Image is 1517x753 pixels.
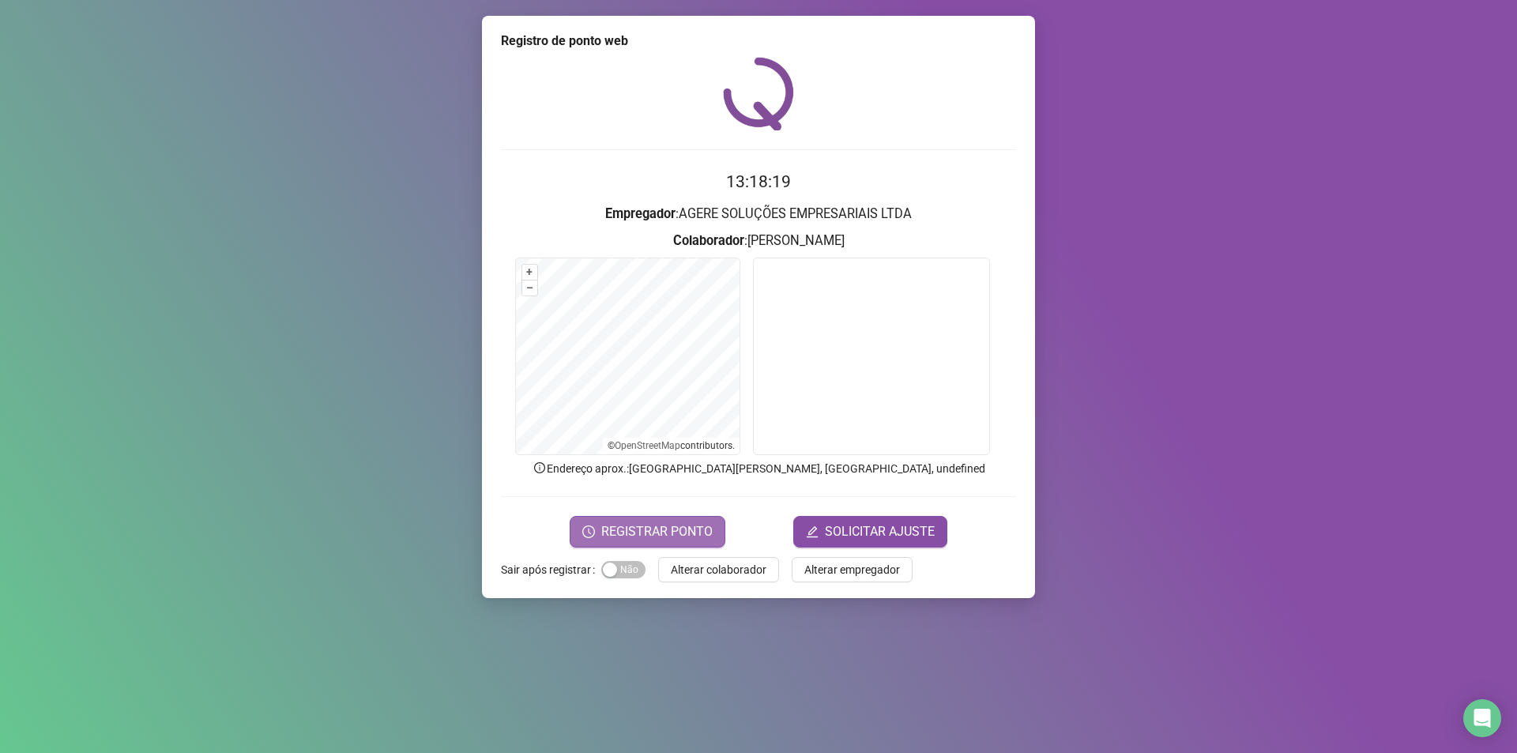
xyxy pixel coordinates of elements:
[522,280,537,296] button: –
[793,516,947,548] button: editSOLICITAR AJUSTE
[1463,699,1501,737] div: Open Intercom Messenger
[804,561,900,578] span: Alterar empregador
[806,525,819,538] span: edit
[671,561,766,578] span: Alterar colaborador
[723,57,794,130] img: QRPoint
[673,233,744,248] strong: Colaborador
[608,440,735,451] li: © contributors.
[501,32,1016,51] div: Registro de ponto web
[501,204,1016,224] h3: : AGERE SOLUÇÕES EMPRESARIAIS LTDA
[726,172,791,191] time: 13:18:19
[533,461,547,475] span: info-circle
[501,460,1016,477] p: Endereço aprox. : [GEOGRAPHIC_DATA][PERSON_NAME], [GEOGRAPHIC_DATA], undefined
[605,206,676,221] strong: Empregador
[615,440,680,451] a: OpenStreetMap
[501,557,601,582] label: Sair após registrar
[570,516,725,548] button: REGISTRAR PONTO
[601,522,713,541] span: REGISTRAR PONTO
[522,265,537,280] button: +
[792,557,913,582] button: Alterar empregador
[501,231,1016,251] h3: : [PERSON_NAME]
[658,557,779,582] button: Alterar colaborador
[825,522,935,541] span: SOLICITAR AJUSTE
[582,525,595,538] span: clock-circle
